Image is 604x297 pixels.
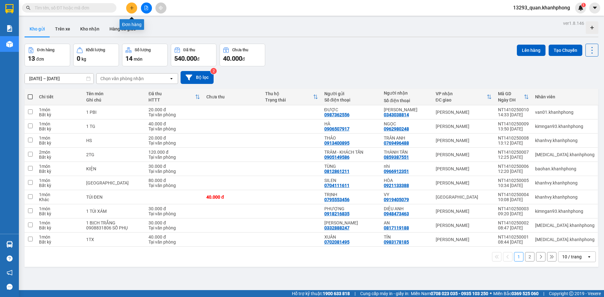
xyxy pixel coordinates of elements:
[324,91,377,96] div: Người gửi
[324,225,350,230] div: 0332888247
[86,220,142,225] div: 1 BỊCH TRẮNG
[517,45,545,56] button: Lên hàng
[120,19,144,30] div: Đơn hàng
[535,195,595,200] div: khanhvy.khanhphong
[171,44,216,66] button: Đã thu540.000đ
[324,197,350,202] div: 0795553456
[436,91,487,96] div: VP nhận
[223,55,242,62] span: 40.000
[39,107,80,112] div: 1 món
[436,166,492,171] div: [PERSON_NAME]
[148,225,200,230] div: Tại văn phòng
[436,124,492,129] div: [PERSON_NAME]
[73,44,119,66] button: Khối lượng0kg
[148,121,200,126] div: 40.000 đ
[50,21,75,36] button: Trên xe
[7,270,13,276] span: notification
[498,126,529,131] div: 13:50 [DATE]
[86,97,142,102] div: Ghi chú
[514,252,523,261] button: 1
[384,225,409,230] div: 0817119188
[39,164,80,169] div: 1 món
[498,155,529,160] div: 12:25 [DATE]
[183,48,195,52] div: Đã thu
[436,138,492,143] div: [PERSON_NAME]
[498,97,524,102] div: Ngày ĐH
[39,220,80,225] div: 1 món
[144,6,148,10] span: file-add
[39,94,80,99] div: Chi tiết
[324,107,377,112] div: ĐƯỢC
[535,124,595,129] div: kimngan93.khanhphong
[86,195,142,200] div: TÚI ĐEN
[589,3,600,14] button: caret-down
[262,89,321,105] th: Toggle SortBy
[169,76,174,81] svg: open
[265,91,313,96] div: Thu hộ
[384,91,429,96] div: Người nhận
[324,164,377,169] div: TÙNG
[148,211,200,216] div: Tại văn phòng
[563,20,584,27] div: ver 1.8.146
[535,237,595,242] div: tham.khanhphong
[39,155,80,160] div: Bất kỳ
[498,121,529,126] div: NT1410250009
[535,166,595,171] div: baohan.khanhphong
[148,107,200,112] div: 20.000 đ
[431,291,488,296] strong: 0708 023 035 - 0935 103 250
[433,89,495,105] th: Toggle SortBy
[155,3,166,14] button: aim
[39,206,80,211] div: 1 món
[148,169,200,174] div: Tại văn phòng
[81,57,86,62] span: kg
[75,21,104,36] button: Kho nhận
[384,98,429,103] div: Số điện thoại
[324,178,377,183] div: SILEN
[126,55,132,62] span: 14
[148,164,200,169] div: 30.000 đ
[148,135,200,140] div: 20.000 đ
[324,239,350,245] div: 0702081495
[498,112,529,117] div: 14:33 [DATE]
[436,237,492,242] div: [PERSON_NAME]
[324,220,377,225] div: BẢO NGỌC
[100,75,144,82] div: Chọn văn phòng nhận
[498,183,529,188] div: 10:34 [DATE]
[384,183,409,188] div: 0921133388
[25,21,50,36] button: Kho gửi
[324,192,377,197] div: TRỊNH
[39,183,80,188] div: Bất kỳ
[498,197,529,202] div: 10:08 [DATE]
[197,57,199,62] span: đ
[384,169,409,174] div: 0966912351
[39,140,80,146] div: Bất kỳ
[324,126,350,131] div: 0906507917
[6,41,13,47] img: warehouse-icon
[493,290,539,297] span: Miền Bắc
[436,97,487,102] div: ĐC giao
[159,6,163,10] span: aim
[384,239,409,245] div: 0983178185
[498,192,529,197] div: NT1410250004
[535,138,595,143] div: khanhvy.khanhphong
[148,91,195,96] div: Đã thu
[86,138,142,143] div: HS
[535,209,595,214] div: kimngan93.khanhphong
[148,234,200,239] div: 40.000 đ
[39,169,80,174] div: Bất kỳ
[25,74,93,84] input: Select a date range.
[587,254,592,259] svg: open
[324,121,377,126] div: HÀ
[86,166,142,171] div: KIỆN
[543,290,544,297] span: |
[535,152,595,157] div: tham.khanhphong
[324,183,350,188] div: 0704111611
[126,3,137,14] button: plus
[39,112,80,117] div: Bất kỳ
[411,290,488,297] span: Miền Nam
[384,140,409,146] div: 0769496488
[384,121,429,126] div: NGỌC
[324,206,377,211] div: PHƯỢNG
[148,183,200,188] div: Tại văn phòng
[206,94,259,99] div: Chưa thu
